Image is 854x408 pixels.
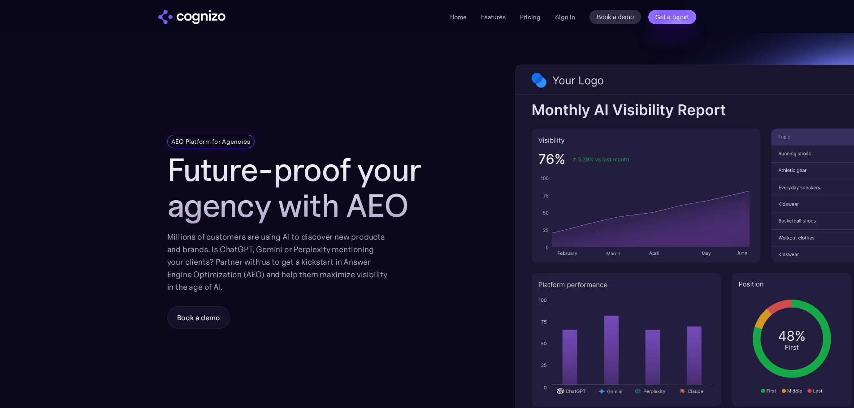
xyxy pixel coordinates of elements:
div: Book a demo [177,312,220,323]
h1: Future-proof your agency with AEO [167,152,445,223]
a: home [158,10,225,24]
a: Book a demo [590,10,641,24]
a: Book a demo [167,306,230,329]
div: Millions of customers are using AI to discover new products and brands. Is ChatGPT, Gemini or Per... [167,231,388,293]
div: AEO Platform for Agencies [171,137,251,146]
a: Home [450,13,467,21]
a: Features [481,13,506,21]
a: Get a report [648,10,696,24]
a: Sign in [555,12,575,22]
a: Pricing [520,13,541,21]
img: cognizo logo [158,10,225,24]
